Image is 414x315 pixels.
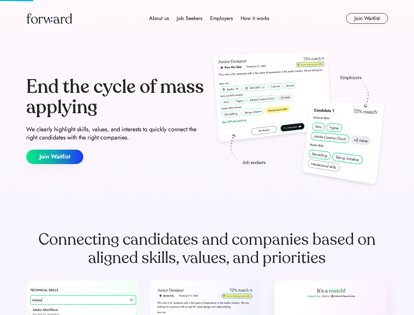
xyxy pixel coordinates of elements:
button: Join Waitlist [346,13,388,24]
div: Employers [210,14,233,22]
div: About us [149,14,169,22]
div: End the cycle of mass applying [26,77,205,117]
div: Job Seekers [177,14,202,22]
div: Connecting candidates and companies based on aligned skills, values, and priorities [26,230,388,267]
img: Forward logo [26,13,72,24]
button: Join Waitlist [26,150,83,164]
div: How it works [241,14,269,22]
img: hero-image.png [210,50,388,191]
div: We clearly highlight skills, values, and interests to quickly connect the right candidates with t... [26,125,205,142]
